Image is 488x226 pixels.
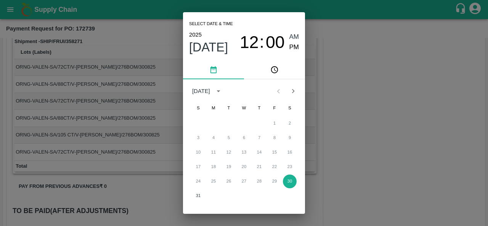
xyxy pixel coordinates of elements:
span: Thursday [252,101,266,116]
button: pick date [183,61,244,79]
button: AM [289,32,299,42]
span: Wednesday [237,101,251,116]
span: Select date & time [189,18,233,30]
button: 31 [191,189,205,203]
button: 00 [266,32,285,52]
span: Monday [207,101,220,116]
button: Next month [286,84,300,98]
button: PM [289,42,299,53]
span: Friday [268,101,281,116]
span: Sunday [191,101,205,116]
div: [DATE] [192,87,210,95]
span: : [260,32,264,52]
button: 12 [240,32,259,52]
button: Cancel [248,210,274,224]
button: 2025 [189,30,202,40]
button: calendar view is open, switch to year view [212,85,225,97]
button: 30 [283,175,297,188]
span: Tuesday [222,101,236,116]
button: pick time [244,61,305,79]
span: Saturday [283,101,297,116]
button: [DATE] [189,40,228,55]
button: OK [278,210,302,224]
